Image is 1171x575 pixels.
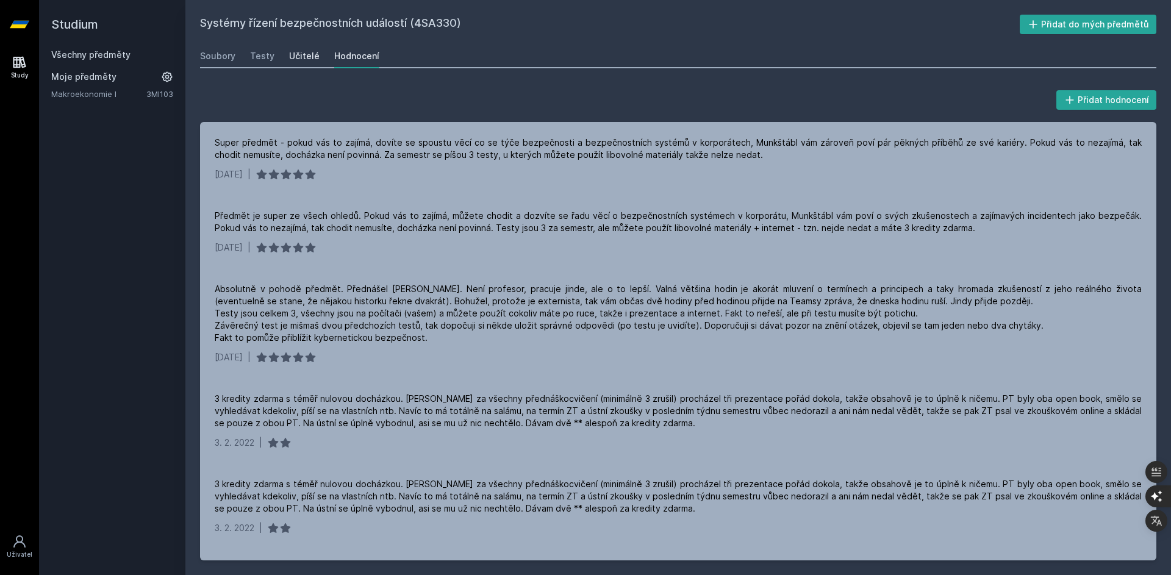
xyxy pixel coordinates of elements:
div: Study [11,71,29,80]
div: Učitelé [289,50,320,62]
div: [DATE] [215,241,243,254]
div: [DATE] [215,168,243,180]
div: 3 kredity zdarma s téměř nulovou docházkou. [PERSON_NAME] za všechny přednáškocvičení (minimálně ... [215,393,1142,429]
button: Přidat hodnocení [1056,90,1157,110]
div: 3. 2. 2022 [215,522,254,534]
div: Testy [250,50,274,62]
div: 3 kredity zdarma s téměř nulovou docházkou. [PERSON_NAME] za všechny přednáškocvičení (minimálně ... [215,478,1142,515]
a: Study [2,49,37,86]
div: Předmět je super ze všech ohledů. Pokud vás to zajímá, můžete chodit a dozvíte se řadu věcí o bez... [215,210,1142,234]
a: Soubory [200,44,235,68]
a: Učitelé [289,44,320,68]
div: Hodnocení [334,50,379,62]
div: | [248,351,251,363]
div: [DATE] [215,351,243,363]
div: | [259,437,262,449]
div: Absolutně v pohodě předmět. Přednášel [PERSON_NAME]. Není profesor, pracuje jinde, ale o to lepší... [215,283,1142,344]
div: 3. 2. 2022 [215,437,254,449]
a: 3MI103 [146,89,173,99]
button: Přidat do mých předmětů [1020,15,1157,34]
div: Uživatel [7,550,32,559]
div: | [248,241,251,254]
div: Soubory [200,50,235,62]
a: Hodnocení [334,44,379,68]
a: Makroekonomie I [51,88,146,100]
a: Uživatel [2,528,37,565]
a: Testy [250,44,274,68]
div: Super předmět - pokud vás to zajímá, dovíte se spoustu věcí co se týče bezpečnosti a bezpečnostní... [215,137,1142,161]
h2: Systémy řízení bezpečnostních událostí (4SA330) [200,15,1020,34]
div: | [248,168,251,180]
span: Moje předměty [51,71,116,83]
a: Všechny předměty [51,49,131,60]
div: | [259,522,262,534]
